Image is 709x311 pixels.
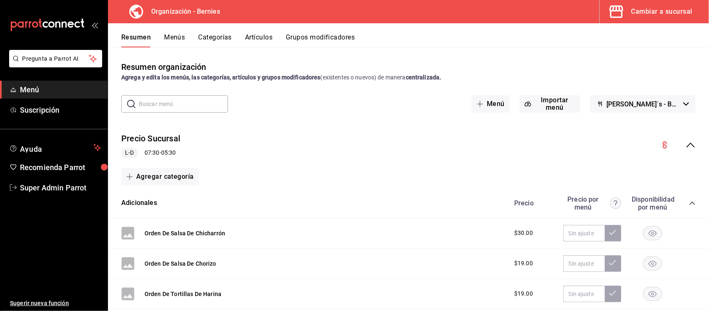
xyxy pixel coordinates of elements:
[164,33,185,47] button: Menús
[506,199,559,207] div: Precio
[245,33,272,47] button: Artículos
[145,7,220,17] h3: Organización - Bernies
[689,200,696,207] button: collapse-category-row
[631,6,692,17] div: Cambiar a sucursal
[607,100,680,108] span: [PERSON_NAME]´s - Borrador
[563,255,605,272] input: Sin ajuste
[20,182,101,193] span: Super Admin Parrot
[121,198,157,208] button: Adicionales
[20,104,101,116] span: Suscripción
[406,74,442,81] strong: centralizada.
[563,286,605,302] input: Sin ajuste
[514,259,533,268] span: $19.00
[514,289,533,298] span: $19.00
[9,50,102,67] button: Pregunta a Parrot AI
[10,299,101,308] span: Sugerir nueva función
[20,162,101,173] span: Recomienda Parrot
[108,126,709,165] div: collapse-menu-row
[139,96,228,112] input: Buscar menú
[286,33,355,47] button: Grupos modificadores
[121,33,709,47] div: navigation tabs
[20,84,101,95] span: Menú
[590,95,696,113] button: [PERSON_NAME]´s - Borrador
[121,33,151,47] button: Resumen
[22,54,89,63] span: Pregunta a Parrot AI
[514,229,533,237] span: $30.00
[121,73,696,82] div: (existentes o nuevos) de manera
[145,290,221,298] button: Orden De Tortillas De Harina
[121,74,321,81] strong: Agrega y edita los menús, las categorías, artículos y grupos modificadores
[145,259,216,268] button: Orden De Salsa De Chorizo
[121,168,199,185] button: Agregar categoría
[563,225,605,242] input: Sin ajuste
[563,195,621,211] div: Precio por menú
[91,22,98,28] button: open_drawer_menu
[199,33,232,47] button: Categorías
[20,143,90,153] span: Ayuda
[6,60,102,69] a: Pregunta a Parrot AI
[145,229,225,237] button: Orden De Salsa De Chicharrón
[121,133,180,145] button: Precio Sucursal
[121,61,206,73] div: Resumen organización
[122,148,137,157] span: L-D
[520,95,580,113] button: Importar menú
[121,148,180,158] div: 07:30 - 05:30
[472,95,510,113] button: Menú
[632,195,673,211] div: Disponibilidad por menú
